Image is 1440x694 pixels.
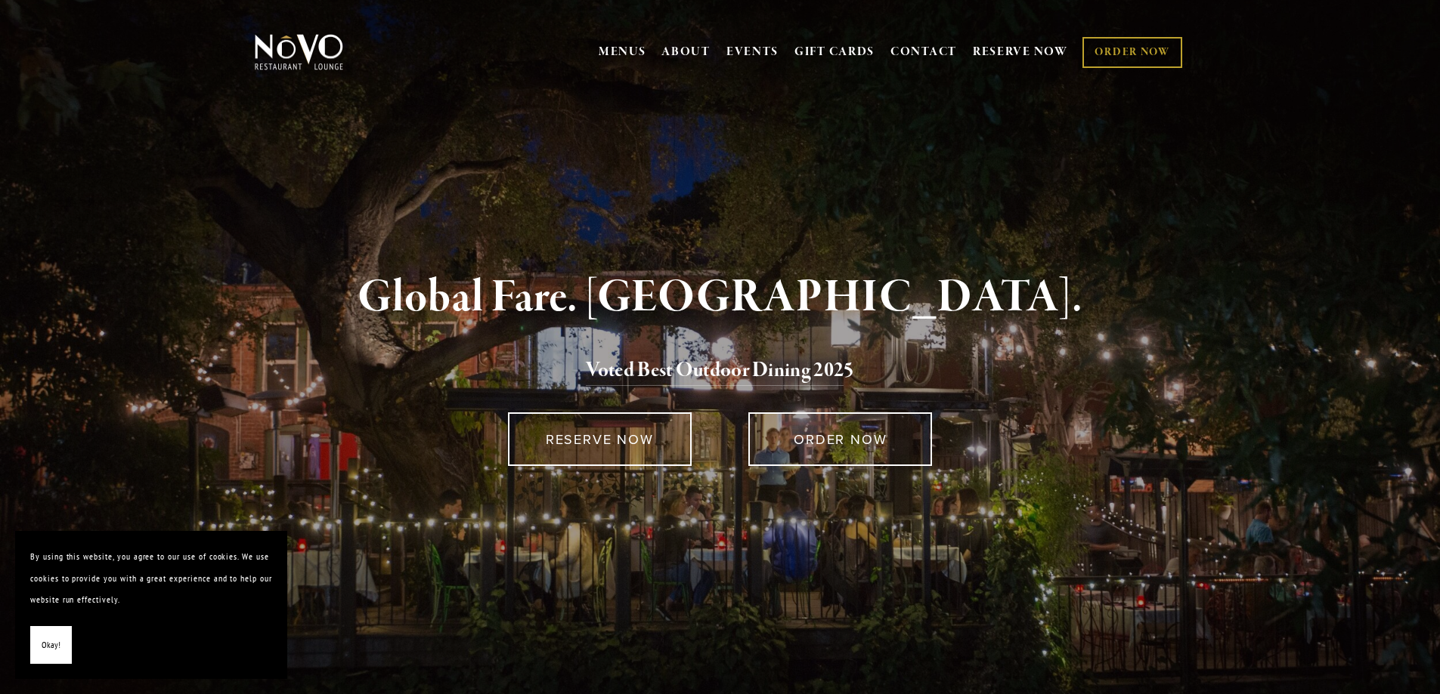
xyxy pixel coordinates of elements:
section: Cookie banner [15,531,287,679]
a: EVENTS [726,45,779,60]
a: ORDER NOW [748,412,932,466]
a: RESERVE NOW [973,38,1068,66]
strong: Global Fare. [GEOGRAPHIC_DATA]. [358,269,1082,326]
h2: 5 [280,355,1161,387]
a: RESERVE NOW [508,412,692,466]
img: Novo Restaurant &amp; Lounge [252,33,346,71]
a: MENUS [599,45,646,60]
a: Voted Best Outdoor Dining 202 [586,357,844,386]
p: By using this website, you agree to our use of cookies. We use cookies to provide you with a grea... [30,546,272,611]
a: ORDER NOW [1082,37,1181,68]
a: CONTACT [890,38,957,66]
button: Okay! [30,626,72,665]
a: GIFT CARDS [794,38,875,66]
a: ABOUT [661,45,711,60]
span: Okay! [42,634,60,656]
